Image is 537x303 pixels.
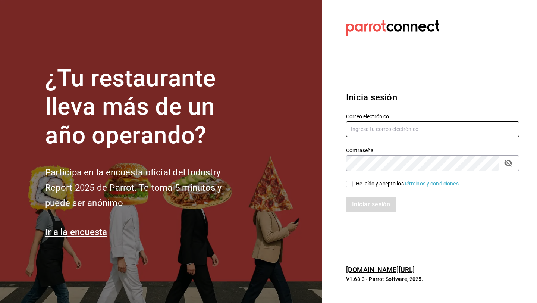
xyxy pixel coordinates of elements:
[346,91,519,104] h3: Inicia sesión
[404,181,460,187] a: Términos y condiciones.
[45,64,246,150] h1: ¿Tu restaurante lleva más de un año operando?
[346,121,519,137] input: Ingresa tu correo electrónico
[346,275,519,283] p: V1.68.3 - Parrot Software, 2025.
[346,147,519,153] label: Contraseña
[346,266,415,274] a: [DOMAIN_NAME][URL]
[346,113,519,119] label: Correo electrónico
[502,157,515,169] button: passwordField
[45,165,246,210] h2: Participa en la encuesta oficial del Industry Report 2025 de Parrot. Te toma 5 minutos y puede se...
[45,227,107,237] a: Ir a la encuesta
[356,180,460,188] div: He leído y acepto los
